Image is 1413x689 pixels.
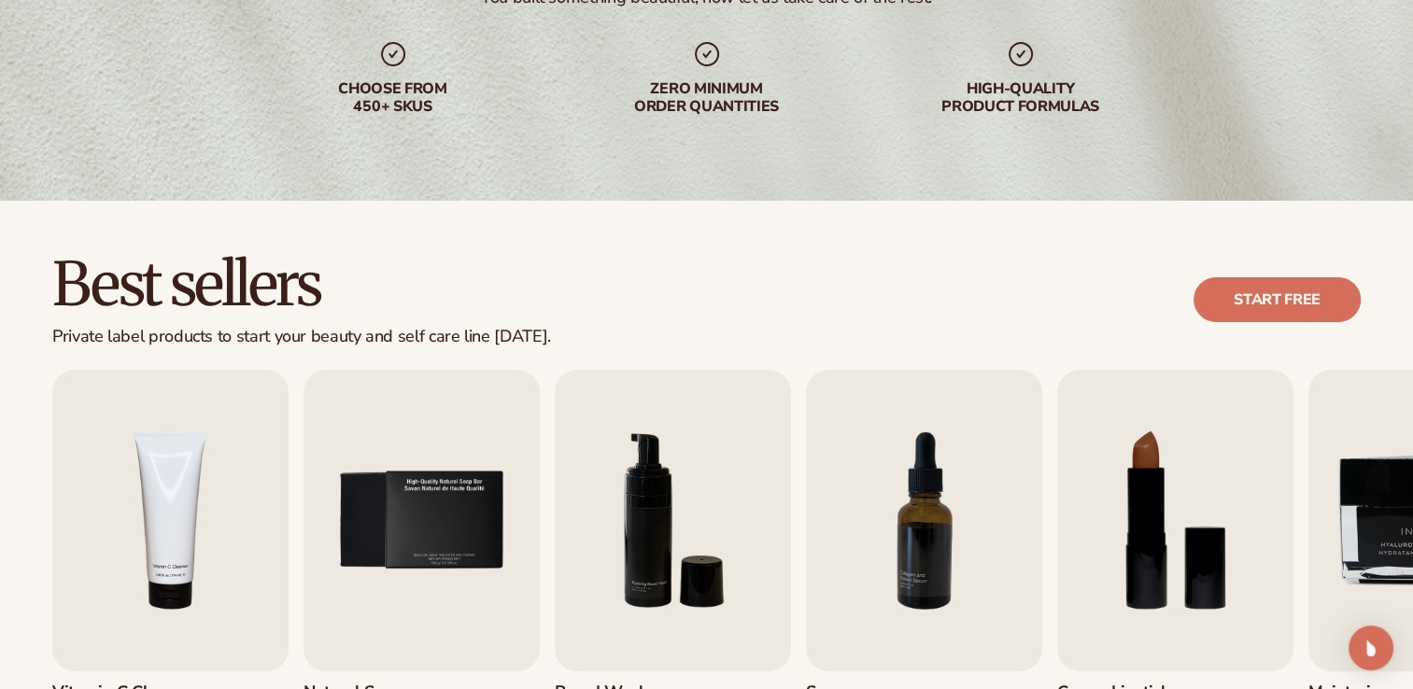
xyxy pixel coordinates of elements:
div: Choose from 450+ Skus [274,80,513,116]
div: Zero minimum order quantities [587,80,827,116]
a: Start free [1194,277,1361,322]
div: High-quality product formulas [901,80,1140,116]
div: Open Intercom Messenger [1349,626,1393,670]
div: Private label products to start your beauty and self care line [DATE]. [52,327,551,347]
h2: Best sellers [52,253,551,316]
